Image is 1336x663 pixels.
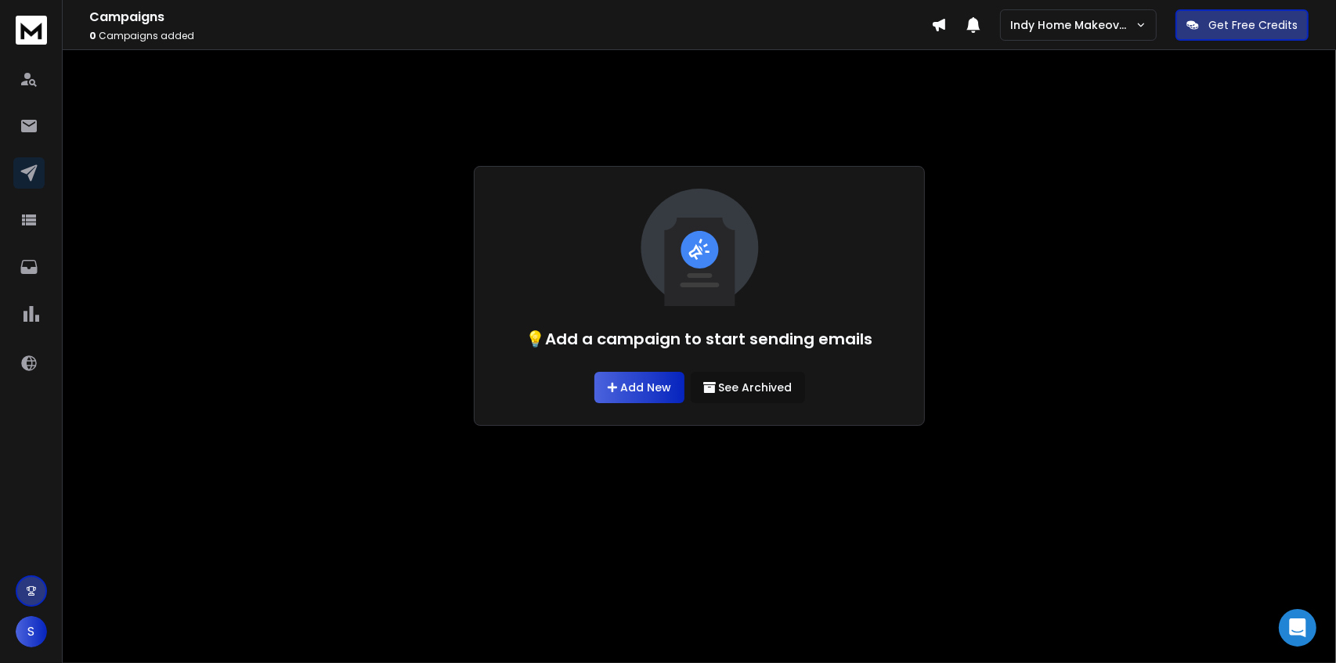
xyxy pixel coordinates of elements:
[526,328,873,350] h1: 💡Add a campaign to start sending emails
[89,8,931,27] h1: Campaigns
[16,616,47,647] button: S
[1208,17,1298,33] p: Get Free Credits
[1010,17,1136,33] p: Indy Home Makeover Gazette
[691,372,805,403] button: See Archived
[89,30,931,42] p: Campaigns added
[16,16,47,45] img: logo
[1175,9,1309,41] button: Get Free Credits
[89,29,96,42] span: 0
[1279,609,1316,647] div: Open Intercom Messenger
[594,372,684,403] a: Add New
